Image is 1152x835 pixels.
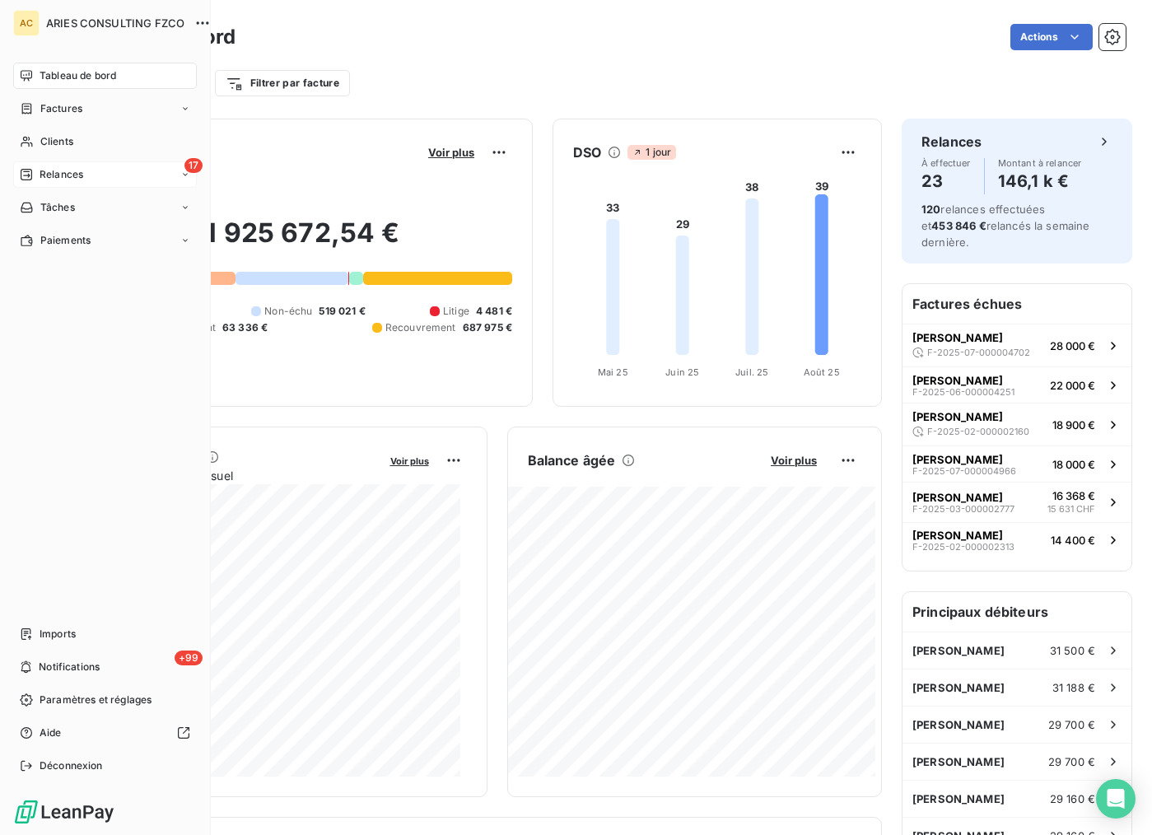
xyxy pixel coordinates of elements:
button: [PERSON_NAME]F-2025-03-00000277716 368 €15 631 CHF [902,482,1131,522]
span: [PERSON_NAME] [912,331,1003,344]
button: [PERSON_NAME]F-2025-07-00000470228 000 € [902,324,1131,366]
span: 29 700 € [1048,718,1095,731]
button: Voir plus [766,453,822,468]
a: Tâches [13,194,197,221]
span: Litige [443,304,469,319]
span: F-2025-02-000002313 [912,542,1014,552]
div: AC [13,10,40,36]
span: Déconnexion [40,758,103,773]
span: À effectuer [921,158,971,168]
span: [PERSON_NAME] [912,529,1003,542]
span: 1 jour [627,145,676,160]
span: [PERSON_NAME] [912,681,1005,694]
span: [PERSON_NAME] [912,792,1005,805]
span: ARIES CONSULTING FZCO [46,16,184,30]
span: 14 400 € [1051,534,1095,547]
span: [PERSON_NAME] [912,410,1003,423]
span: Paramètres et réglages [40,693,152,707]
span: relances effectuées et relancés la semaine dernière. [921,203,1090,249]
span: F-2025-06-000004251 [912,387,1014,397]
h6: Balance âgée [528,450,616,470]
span: +99 [175,651,203,665]
span: 31 500 € [1050,644,1095,657]
a: Clients [13,128,197,155]
tspan: Mai 25 [598,366,628,378]
h4: 23 [921,168,971,194]
span: Recouvrement [385,320,456,335]
div: Open Intercom Messenger [1096,779,1136,819]
span: F-2025-07-000004702 [927,348,1030,357]
button: Filtrer par facture [215,70,350,96]
span: Montant à relancer [998,158,1082,168]
a: Paiements [13,227,197,254]
span: 18 900 € [1052,418,1095,431]
span: Chiffre d'affaires mensuel [93,467,379,484]
tspan: Juil. 25 [735,366,768,378]
span: 63 336 € [222,320,268,335]
span: 31 188 € [1052,681,1095,694]
span: 687 975 € [463,320,512,335]
span: Tâches [40,200,75,215]
span: 17 [184,158,203,173]
span: 453 846 € [931,219,986,232]
a: 17Relances [13,161,197,188]
span: Voir plus [428,146,474,159]
a: Paramètres et réglages [13,687,197,713]
span: Factures [40,101,82,116]
button: [PERSON_NAME]F-2025-07-00000496618 000 € [902,445,1131,482]
h2: 1 925 672,54 € [93,217,512,266]
span: [PERSON_NAME] [912,644,1005,657]
tspan: Août 25 [804,366,840,378]
tspan: Juin 25 [665,366,699,378]
span: Voir plus [390,455,429,467]
h4: 146,1 k € [998,168,1082,194]
button: Voir plus [423,145,479,160]
span: 29 160 € [1050,792,1095,805]
span: F-2025-03-000002777 [912,504,1014,514]
img: Logo LeanPay [13,799,115,825]
span: 120 [921,203,940,216]
span: 4 481 € [476,304,512,319]
span: Voir plus [771,454,817,467]
span: Aide [40,725,62,740]
button: Actions [1010,24,1093,50]
a: Imports [13,621,197,647]
span: Tableau de bord [40,68,116,83]
h6: Principaux débiteurs [902,592,1131,632]
a: Factures [13,96,197,122]
span: 15 631 CHF [1047,502,1095,516]
span: F-2025-07-000004966 [912,466,1016,476]
span: [PERSON_NAME] [912,718,1005,731]
span: 28 000 € [1050,339,1095,352]
span: 519 021 € [319,304,365,319]
span: [PERSON_NAME] [912,453,1003,466]
a: Tableau de bord [13,63,197,89]
h6: DSO [573,142,601,162]
span: [PERSON_NAME] [912,755,1005,768]
span: [PERSON_NAME] [912,491,1003,504]
span: 29 700 € [1048,755,1095,768]
span: F-2025-02-000002160 [927,427,1029,436]
span: 22 000 € [1050,379,1095,392]
span: 16 368 € [1052,489,1095,502]
button: [PERSON_NAME]F-2025-02-00000216018 900 € [902,403,1131,445]
span: Imports [40,627,76,641]
span: Clients [40,134,73,149]
span: [PERSON_NAME] [912,374,1003,387]
button: [PERSON_NAME]F-2025-06-00000425122 000 € [902,366,1131,403]
span: 18 000 € [1052,458,1095,471]
span: Notifications [39,660,100,674]
button: Voir plus [385,453,434,468]
h6: Relances [921,132,982,152]
a: Aide [13,720,197,746]
button: [PERSON_NAME]F-2025-02-00000231314 400 € [902,522,1131,558]
h6: Factures échues [902,284,1131,324]
span: Paiements [40,233,91,248]
span: Non-échu [264,304,312,319]
span: Relances [40,167,83,182]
